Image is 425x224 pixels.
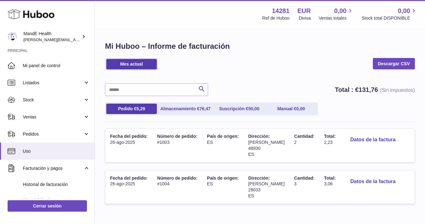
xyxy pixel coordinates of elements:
span: Facturación y pagos [23,165,83,171]
div: Divisa [299,15,311,21]
span: [PERSON_NAME][EMAIL_ADDRESS][PERSON_NAME][DOMAIN_NAME] [23,37,161,42]
a: Pedido €5,29 [106,104,157,114]
span: 48930 [248,146,261,151]
span: Fecha del pedido: [110,134,148,139]
button: Datos de la factura [345,133,401,146]
a: 0,00 Stock total DISPONIBLE [362,7,417,21]
span: Historial de almacenamiento [23,197,90,203]
td: 26-ago-2025 [105,170,152,204]
span: Cantidad: [294,176,315,181]
span: [PERSON_NAME] [248,181,285,186]
span: (Sin impuestos) [380,87,415,93]
span: Número de pedido: [157,134,198,139]
h1: Mi Huboo – Informe de facturación [105,41,415,51]
span: [PERSON_NAME] [248,140,285,145]
a: Suscripción €50,00 [214,104,265,114]
span: País de origen: [207,176,239,181]
span: Número de pedido: [157,176,198,181]
span: Stock [23,97,83,103]
span: Pedidos [23,131,83,137]
span: ES [248,193,254,198]
a: Cerrar sesión [8,200,87,212]
a: Mes actual [106,59,157,69]
span: 0,00 [398,7,410,15]
span: País de origen: [207,134,239,139]
span: 131,76 [359,86,378,93]
span: 3,06 [324,181,333,186]
span: Mi panel de control [23,63,90,69]
img: luis.mendieta@mandehealth.com [8,32,17,42]
span: Cantidad: [294,134,315,139]
td: 26-ago-2025 [105,129,152,162]
span: Total: [324,134,336,139]
td: ES [202,129,243,162]
span: Fecha del pedido: [110,176,148,181]
span: Total: [324,176,336,181]
a: 0,00 Ventas totales [319,7,354,21]
td: #1004 [152,170,202,204]
span: Ventas [23,114,83,120]
span: 2,23 [324,140,333,145]
span: 50,00 [248,106,259,111]
a: Almacenamiento €76,47 [158,104,213,114]
strong: EUR [298,7,311,15]
a: Manual €0,00 [266,104,317,114]
div: MandE Health [23,31,80,43]
td: 2 [289,129,319,162]
td: ES [202,170,243,204]
span: 0,00 [296,106,305,111]
span: 5,29 [137,106,145,111]
span: Listados [23,80,83,86]
div: Ref de Huboo [262,15,289,21]
td: 3 [289,170,319,204]
span: Stock total DISPONIBLE [362,15,417,21]
strong: 14281 [272,7,290,15]
span: 0,00 [334,7,347,15]
strong: Total : € [335,86,415,93]
span: Historial de facturación [23,182,90,188]
span: ES [248,152,254,157]
span: 28033 [248,187,261,192]
button: Datos de la factura [345,175,401,188]
span: 76,47 [200,106,211,111]
td: #1003 [152,129,202,162]
span: Dirección: [248,176,270,181]
span: Uso [23,148,90,154]
span: Ventas totales [319,15,354,21]
a: Descargar CSV [373,58,415,69]
span: Dirección: [248,134,270,139]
